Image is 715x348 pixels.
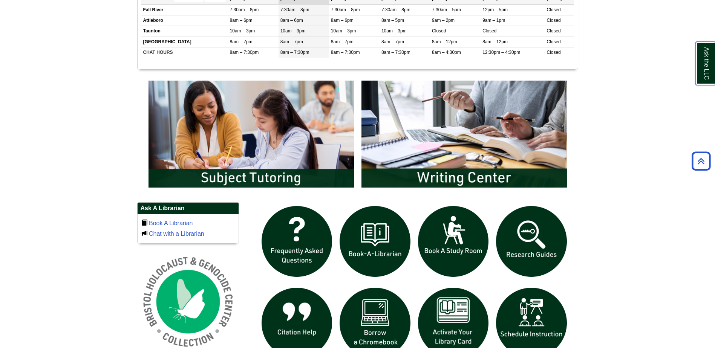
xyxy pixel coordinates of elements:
[149,230,204,237] a: Chat with a Librarian
[230,39,253,44] span: 8am – 7pm
[141,5,228,15] td: Fall River
[280,39,303,44] span: 8am – 7pm
[482,28,496,34] span: Closed
[258,202,336,281] img: frequently asked questions
[145,77,571,195] div: slideshow
[432,39,457,44] span: 8am – 12pm
[230,28,255,34] span: 10am – 3pm
[331,39,354,44] span: 8am – 7pm
[141,26,228,37] td: Taunton
[547,18,560,23] span: Closed
[432,7,461,12] span: 7:30am – 5pm
[141,37,228,47] td: [GEOGRAPHIC_DATA]
[280,18,303,23] span: 8am – 6pm
[141,47,228,58] td: CHAT HOURS
[482,7,508,12] span: 12pm – 5pm
[414,202,493,281] img: book a study room icon links to book a study room web page
[432,50,461,55] span: 8am – 4:30pm
[547,28,560,34] span: Closed
[230,18,253,23] span: 8am – 6pm
[230,7,259,12] span: 7:30am – 8pm
[141,15,228,26] td: Attleboro
[482,50,520,55] span: 12:30pm – 4:30pm
[331,50,360,55] span: 8am – 7:30pm
[689,156,713,166] a: Back to Top
[381,50,410,55] span: 8am – 7:30pm
[280,7,309,12] span: 7:30am – 8pm
[547,39,560,44] span: Closed
[145,77,358,191] img: Subject Tutoring Information
[149,220,193,226] a: Book A Librarian
[547,7,560,12] span: Closed
[331,7,360,12] span: 7:30am – 8pm
[381,7,410,12] span: 7:30am – 8pm
[336,202,414,281] img: Book a Librarian icon links to book a librarian web page
[280,50,309,55] span: 8am – 7:30pm
[280,28,306,34] span: 10am – 3pm
[482,18,505,23] span: 9am – 1pm
[138,203,239,214] h2: Ask A Librarian
[381,28,407,34] span: 10am – 3pm
[331,28,356,34] span: 10am – 3pm
[432,18,455,23] span: 9am – 2pm
[492,202,571,281] img: Research Guides icon links to research guides web page
[432,28,446,34] span: Closed
[230,50,259,55] span: 8am – 7:30pm
[482,39,508,44] span: 8am – 12pm
[331,18,354,23] span: 8am – 6pm
[381,18,404,23] span: 8am – 5pm
[358,77,571,191] img: Writing Center Information
[547,50,560,55] span: Closed
[381,39,404,44] span: 8am – 7pm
